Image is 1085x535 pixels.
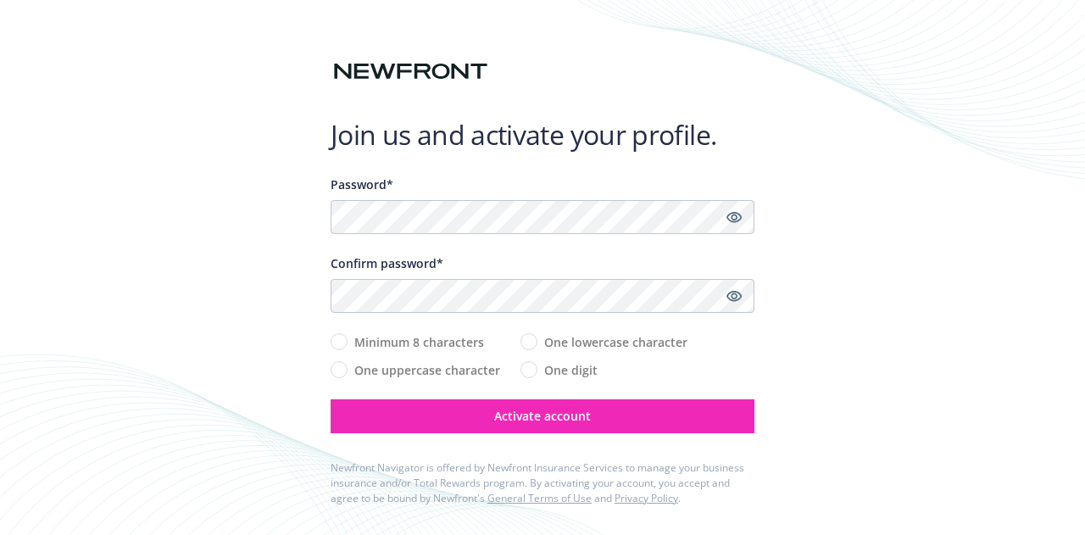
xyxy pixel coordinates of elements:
[724,286,744,306] a: Show password
[354,333,484,351] span: Minimum 8 characters
[615,491,678,505] a: Privacy Policy
[331,176,393,192] span: Password*
[724,207,744,227] a: Show password
[354,361,500,379] span: One uppercase character
[331,200,754,234] input: Enter a unique password...
[331,399,754,433] button: Activate account
[487,491,592,505] a: General Terms of Use
[331,255,443,271] span: Confirm password*
[544,333,687,351] span: One lowercase character
[331,460,754,506] div: Newfront Navigator is offered by Newfront Insurance Services to manage your business insurance an...
[544,361,598,379] span: One digit
[331,57,491,86] img: Newfront logo
[331,279,754,313] input: Confirm your unique password...
[331,118,754,152] h1: Join us and activate your profile.
[494,408,591,424] span: Activate account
